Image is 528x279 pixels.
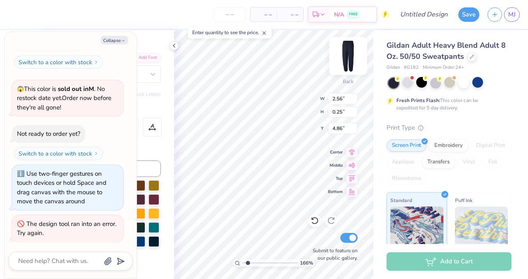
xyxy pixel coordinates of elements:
input: – – [214,7,246,22]
div: Screen Print [387,139,427,152]
div: The design tool ran into an error. Try again. [17,220,116,237]
span: FREE [349,12,358,17]
img: Standard [390,207,443,248]
span: Middle [328,163,343,168]
span: N/A [334,10,344,19]
strong: sold out in M [58,85,94,93]
span: Puff Ink [455,196,472,205]
label: Submit to feature on our public gallery. [308,247,358,262]
div: Foil [483,156,502,168]
span: MJ [508,10,516,19]
div: Applique [387,156,420,168]
div: Vinyl [457,156,481,168]
div: Print Type [387,123,511,133]
span: 😱 [17,85,24,93]
img: Switch to a color with stock [94,60,99,65]
div: Rhinestones [387,172,427,185]
strong: Fresh Prints Flash: [396,97,440,104]
span: Center [328,149,343,155]
div: Not ready to order yet? [17,130,80,138]
button: Save [458,7,479,22]
span: Minimum Order: 24 + [423,64,464,71]
span: # G182 [404,64,419,71]
img: Back [332,40,365,72]
button: Collapse [101,36,128,44]
span: Gildan Adult Heavy Blend Adult 8 Oz. 50/50 Sweatpants [387,40,506,61]
div: Add Font [128,53,161,63]
div: Digital Print [471,139,511,152]
button: Switch to a color with stock [14,56,103,69]
a: MJ [504,7,520,22]
div: Back [343,78,354,85]
div: Use two-finger gestures on touch devices or hold Space and drag canvas with the mouse to move the... [17,170,106,206]
span: – – [282,10,298,19]
div: This color can be expedited for 5 day delivery. [396,97,498,112]
span: This color is . No restock date yet. Order now before they're all gone! [17,85,111,112]
span: Standard [390,196,412,205]
div: Enter quantity to see the price. [188,27,271,38]
span: Bottom [328,189,343,195]
span: 166 % [300,259,313,267]
img: Switch to a color with stock [94,151,99,156]
div: Embroidery [429,139,468,152]
input: Untitled Design [394,6,454,23]
span: Gildan [387,64,400,71]
span: Top [328,176,343,181]
img: Puff Ink [455,207,508,248]
button: Switch to a color with stock [14,147,103,160]
span: – – [255,10,272,19]
div: Transfers [422,156,455,168]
